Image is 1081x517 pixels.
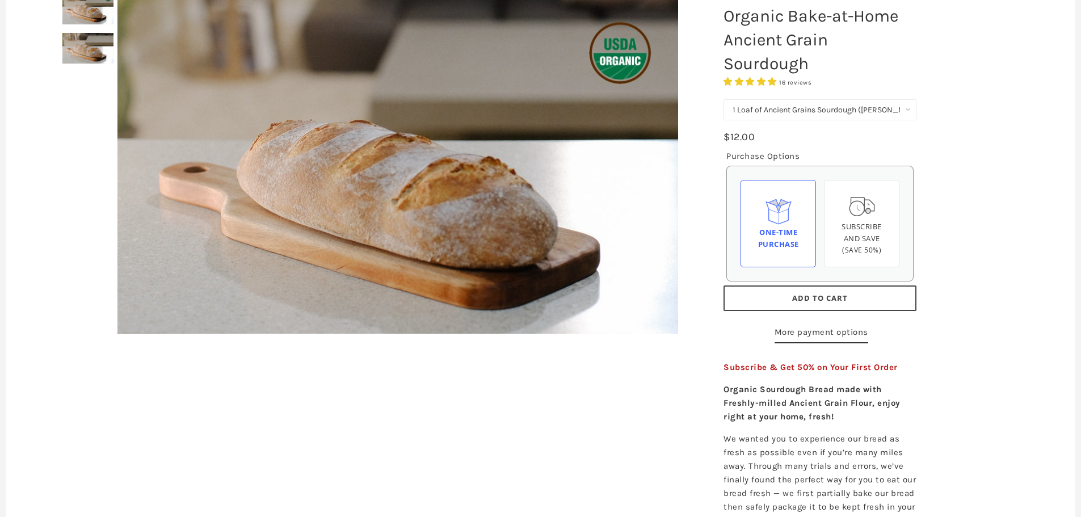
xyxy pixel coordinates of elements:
[842,221,882,243] span: Subscribe and save
[726,149,800,163] legend: Purchase Options
[750,226,806,250] div: One-time Purchase
[62,33,113,64] img: Organic Bake-at-Home Ancient Grain Sourdough
[724,285,916,311] button: Add to Cart
[724,129,755,145] div: $12.00
[775,325,868,343] a: More payment options
[792,293,848,303] span: Add to Cart
[724,77,779,87] span: 4.75 stars
[724,362,898,372] span: Subscribe & Get 50% on Your First Order
[724,384,901,422] strong: Organic Sourdough Bread made with Freshly-milled Ancient Grain Flour, enjoy right at your home, f...
[779,79,811,86] span: 16 reviews
[842,245,881,255] span: (Save 50%)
